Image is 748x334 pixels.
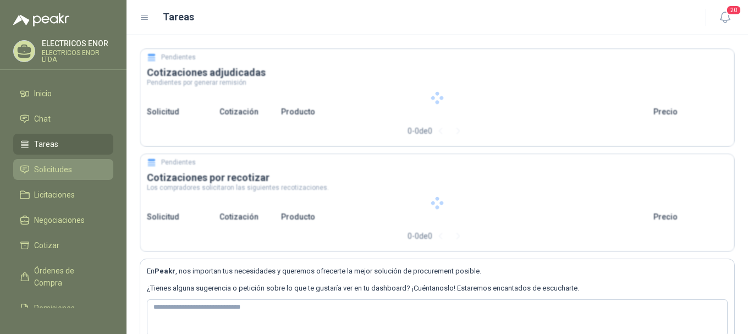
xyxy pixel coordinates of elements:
[13,83,113,104] a: Inicio
[42,40,113,47] p: ELECTRICOS ENOR
[13,184,113,205] a: Licitaciones
[147,283,728,294] p: ¿Tienes alguna sugerencia o petición sobre lo que te gustaría ver en tu dashboard? ¡Cuéntanoslo! ...
[13,159,113,180] a: Solicitudes
[34,189,75,201] span: Licitaciones
[163,9,194,25] h1: Tareas
[34,113,51,125] span: Chat
[13,13,69,26] img: Logo peakr
[34,87,52,100] span: Inicio
[715,8,735,28] button: 20
[155,267,175,275] b: Peakr
[34,239,59,251] span: Cotizar
[13,108,113,129] a: Chat
[13,134,113,155] a: Tareas
[34,302,75,314] span: Remisiones
[13,210,113,231] a: Negociaciones
[147,266,728,277] p: En , nos importan tus necesidades y queremos ofrecerte la mejor solución de procurement posible.
[34,163,72,176] span: Solicitudes
[34,214,85,226] span: Negociaciones
[42,50,113,63] p: ELECTRICOS ENOR LTDA
[13,260,113,293] a: Órdenes de Compra
[13,298,113,319] a: Remisiones
[13,235,113,256] a: Cotizar
[726,5,741,15] span: 20
[34,265,103,289] span: Órdenes de Compra
[34,138,58,150] span: Tareas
